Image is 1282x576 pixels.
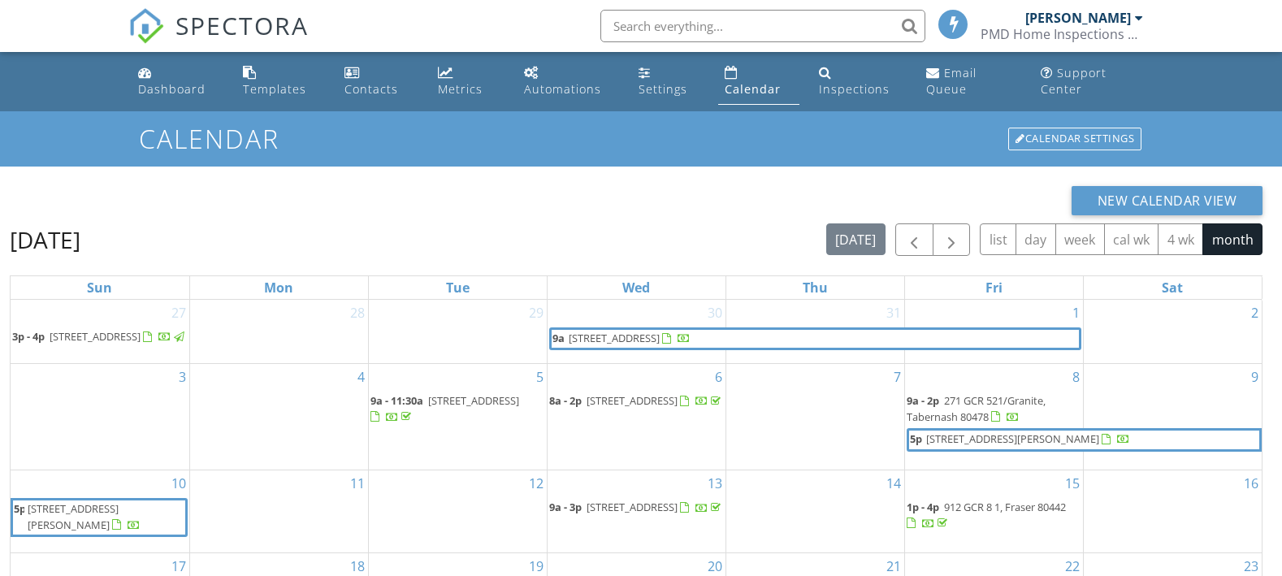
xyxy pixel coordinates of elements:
[904,364,1083,470] td: Go to August 8, 2025
[944,500,1066,514] span: 912 GCR 8 1, Fraser 80442
[725,81,781,97] div: Calendar
[168,300,189,326] a: Go to July 27, 2025
[725,300,904,364] td: Go to July 31, 2025
[826,223,886,255] button: [DATE]
[338,58,418,105] a: Contacts
[189,364,368,470] td: Go to August 4, 2025
[526,300,547,326] a: Go to July 29, 2025
[438,81,483,97] div: Metrics
[1248,364,1262,390] a: Go to August 9, 2025
[909,431,923,448] span: 5p
[344,81,398,97] div: Contacts
[549,498,724,518] a: 9a - 3p [STREET_ADDRESS]
[1202,223,1263,255] button: month
[895,223,933,257] button: Previous month
[907,428,1262,451] a: 5p [STREET_ADDRESS][PERSON_NAME]
[13,500,185,534] a: 5p [STREET_ADDRESS][PERSON_NAME]
[347,300,368,326] a: Go to July 28, 2025
[518,58,620,105] a: Automations (Basic)
[704,470,725,496] a: Go to August 13, 2025
[132,58,223,105] a: Dashboard
[819,81,890,97] div: Inspections
[13,500,24,534] span: 5p
[632,58,705,105] a: Settings
[1158,223,1203,255] button: 4 wk
[1062,470,1083,496] a: Go to August 15, 2025
[368,470,547,553] td: Go to August 12, 2025
[1034,58,1150,105] a: Support Center
[600,10,925,42] input: Search everything...
[12,329,45,344] span: 3p - 4p
[175,8,309,42] span: SPECTORA
[533,364,547,390] a: Go to August 5, 2025
[370,393,519,423] a: 9a - 11:30a [STREET_ADDRESS]
[587,393,678,408] span: [STREET_ADDRESS]
[933,223,971,257] button: Next month
[11,300,189,364] td: Go to July 27, 2025
[1104,223,1159,255] button: cal wk
[10,223,80,256] h2: [DATE]
[552,330,1079,348] a: 9a [STREET_ADDRESS]
[907,500,1066,530] a: 1p - 4p 912 GCR 8 1, Fraser 80442
[982,276,1006,299] a: Friday
[431,58,504,105] a: Metrics
[883,470,904,496] a: Go to August 14, 2025
[547,364,725,470] td: Go to August 6, 2025
[569,331,660,345] span: [STREET_ADDRESS]
[904,300,1083,364] td: Go to August 1, 2025
[243,81,306,97] div: Templates
[883,300,904,326] a: Go to July 31, 2025
[175,364,189,390] a: Go to August 3, 2025
[1016,223,1056,255] button: day
[1083,364,1262,470] td: Go to August 9, 2025
[354,364,368,390] a: Go to August 4, 2025
[907,393,1046,423] span: 271 GCR 521/Granite, Tabernash 80478
[904,470,1083,553] td: Go to August 15, 2025
[1055,223,1105,255] button: week
[725,470,904,553] td: Go to August 14, 2025
[619,276,653,299] a: Wednesday
[12,327,188,347] a: 3p - 4p [STREET_ADDRESS]
[909,431,1259,448] a: 5p [STREET_ADDRESS][PERSON_NAME]
[980,223,1016,255] button: list
[547,300,725,364] td: Go to July 30, 2025
[549,500,724,514] a: 9a - 3p [STREET_ADDRESS]
[812,58,907,105] a: Inspections
[718,58,799,105] a: Calendar
[549,393,582,408] span: 8a - 2p
[138,81,206,97] div: Dashboard
[1083,300,1262,364] td: Go to August 2, 2025
[50,329,141,344] span: [STREET_ADDRESS]
[799,276,831,299] a: Thursday
[704,300,725,326] a: Go to July 30, 2025
[11,364,189,470] td: Go to August 3, 2025
[526,470,547,496] a: Go to August 12, 2025
[370,392,545,427] a: 9a - 11:30a [STREET_ADDRESS]
[890,364,904,390] a: Go to August 7, 2025
[926,431,1099,446] span: [STREET_ADDRESS][PERSON_NAME]
[236,58,325,105] a: Templates
[1069,364,1083,390] a: Go to August 8, 2025
[926,65,977,97] div: Email Queue
[725,364,904,470] td: Go to August 7, 2025
[549,327,1081,350] a: 9a [STREET_ADDRESS]
[524,81,601,97] div: Automations
[443,276,473,299] a: Tuesday
[370,393,423,408] span: 9a - 11:30a
[368,300,547,364] td: Go to July 29, 2025
[11,498,188,536] a: 5p [STREET_ADDRESS][PERSON_NAME]
[1025,10,1131,26] div: [PERSON_NAME]
[907,393,1046,423] a: 9a - 2p 271 GCR 521/Granite, Tabernash 80478
[189,470,368,553] td: Go to August 11, 2025
[11,470,189,553] td: Go to August 10, 2025
[1072,186,1263,215] button: New Calendar View
[712,364,725,390] a: Go to August 6, 2025
[547,470,725,553] td: Go to August 13, 2025
[168,470,189,496] a: Go to August 10, 2025
[128,22,309,56] a: SPECTORA
[920,58,1021,105] a: Email Queue
[907,500,939,514] span: 1p - 4p
[1008,128,1141,150] div: Calendar Settings
[1041,65,1107,97] div: Support Center
[549,392,724,411] a: 8a - 2p [STREET_ADDRESS]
